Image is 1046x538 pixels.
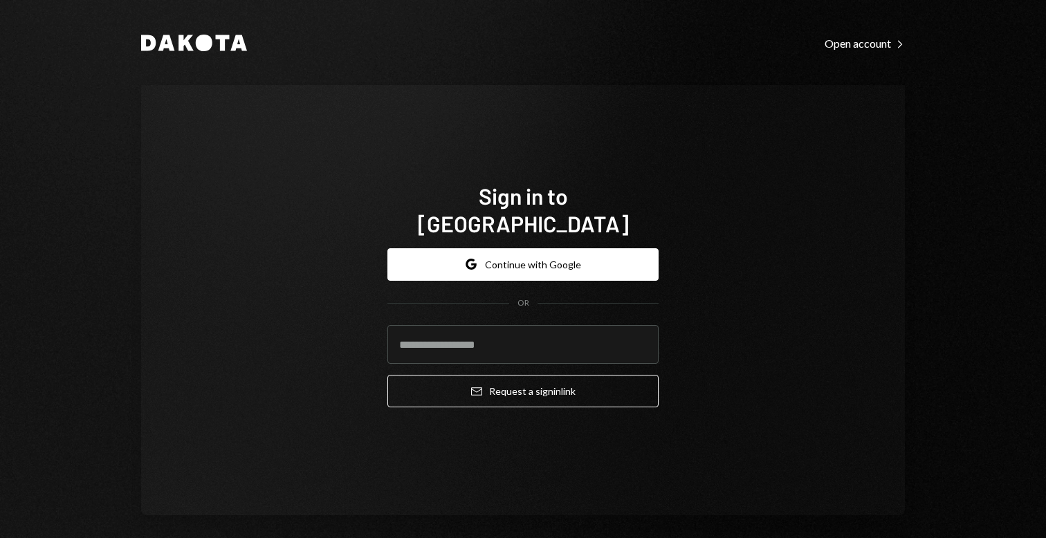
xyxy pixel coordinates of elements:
h1: Sign in to [GEOGRAPHIC_DATA] [387,182,659,237]
a: Open account [825,35,905,50]
button: Continue with Google [387,248,659,281]
button: Request a signinlink [387,375,659,407]
div: Open account [825,37,905,50]
div: OR [517,297,529,309]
